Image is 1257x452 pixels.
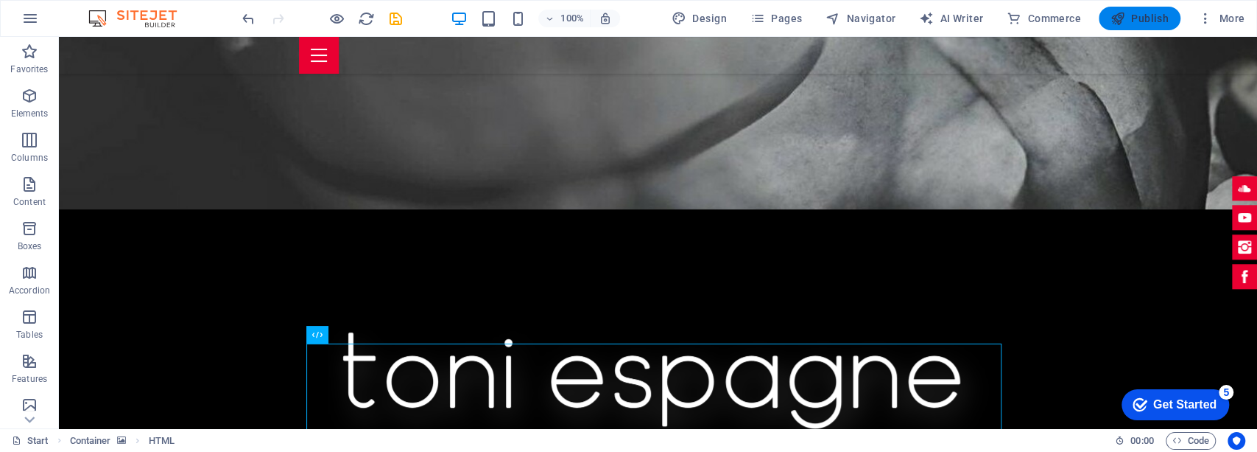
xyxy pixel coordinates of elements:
h6: Session time [1115,432,1154,450]
i: Save (Ctrl+S) [387,10,404,27]
button: Commerce [1001,7,1087,30]
button: 100% [538,10,591,27]
span: Click to select. Double-click to edit [149,432,175,450]
button: Design [666,7,733,30]
span: Publish [1110,11,1169,26]
i: On resize automatically adjust zoom level to fit chosen device. [599,12,612,25]
button: reload [357,10,375,27]
h6: 100% [560,10,584,27]
span: 00 00 [1130,432,1153,450]
i: Undo: Change HTML (Ctrl+Z) [240,10,257,27]
div: Design (Ctrl+Alt+Y) [666,7,733,30]
button: Publish [1099,7,1180,30]
span: Click to select. Double-click to edit [70,432,111,450]
button: Click here to leave preview mode and continue editing [328,10,345,27]
button: save [387,10,404,27]
i: Reload page [358,10,375,27]
button: Pages [744,7,808,30]
img: Editor Logo [85,10,195,27]
button: AI Writer [913,7,989,30]
span: Commerce [1007,11,1081,26]
span: More [1198,11,1244,26]
button: Navigator [820,7,901,30]
i: This element contains a background [117,437,126,445]
span: : [1141,435,1143,446]
p: Tables [16,329,43,341]
span: AI Writer [919,11,983,26]
span: Code [1172,432,1209,450]
p: Accordion [9,285,50,296]
nav: breadcrumb [70,432,175,450]
span: Navigator [825,11,895,26]
p: Boxes [18,240,42,252]
button: Usercentrics [1228,432,1245,450]
button: Code [1166,432,1216,450]
div: 5 [109,3,124,18]
button: undo [239,10,257,27]
p: Favorites [10,63,48,75]
span: Design [672,11,727,26]
p: Content [13,196,46,208]
div: Get Started 5 items remaining, 0% complete [12,7,119,38]
p: Features [12,373,47,385]
div: Get Started [43,16,107,29]
p: Elements [11,108,49,119]
p: Columns [11,152,48,164]
button: More [1192,7,1250,30]
a: Click to cancel selection. Double-click to open Pages [12,432,49,450]
span: Pages [750,11,802,26]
